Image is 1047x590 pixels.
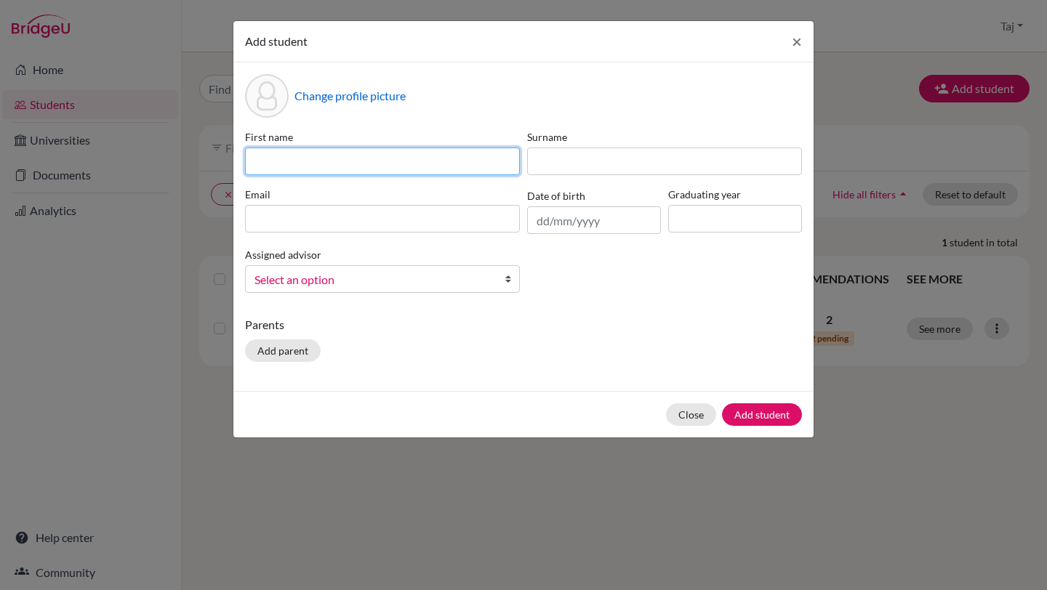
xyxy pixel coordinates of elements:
[245,247,321,262] label: Assigned advisor
[245,129,520,145] label: First name
[527,188,585,203] label: Date of birth
[780,21,814,62] button: Close
[245,34,308,48] span: Add student
[527,206,661,234] input: dd/mm/yyyy
[666,403,716,426] button: Close
[245,74,289,118] div: Profile picture
[245,316,802,334] p: Parents
[245,187,520,202] label: Email
[668,187,802,202] label: Graduating year
[254,270,492,289] span: Select an option
[245,339,321,362] button: Add parent
[722,403,802,426] button: Add student
[527,129,802,145] label: Surname
[792,31,802,52] span: ×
